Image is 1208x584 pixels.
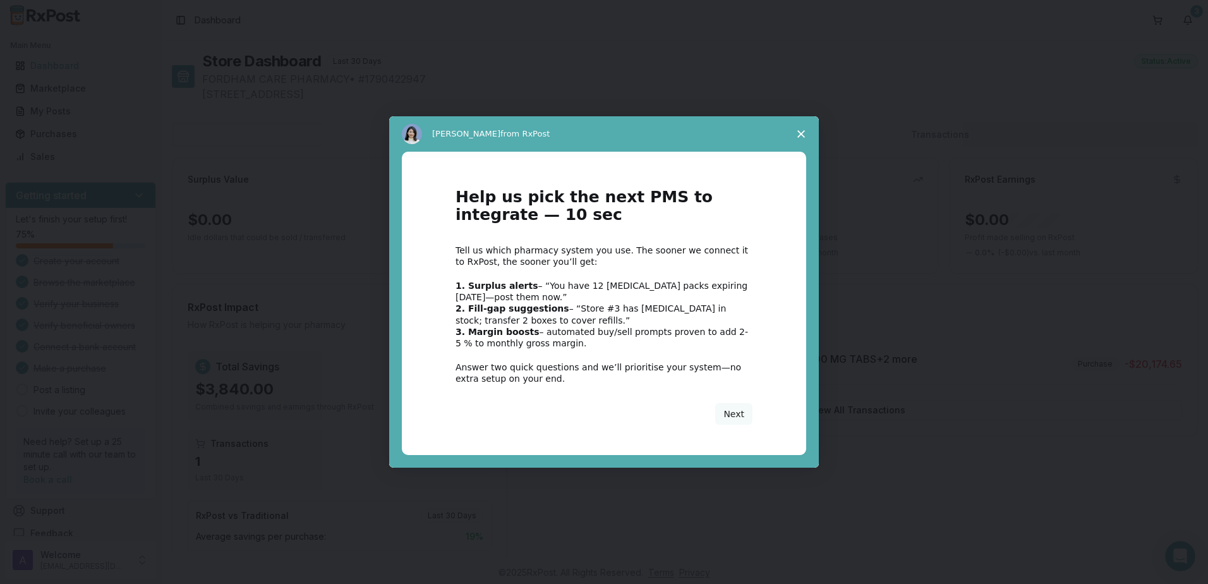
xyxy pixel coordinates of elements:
b: 2. Fill-gap suggestions [456,303,569,313]
div: – “Store #3 has [MEDICAL_DATA] in stock; transfer 2 boxes to cover refills.” [456,303,752,325]
b: 1. Surplus alerts [456,281,538,291]
div: Tell us which pharmacy system you use. The sooner we connect it to RxPost, the sooner you’ll get: [456,245,752,267]
div: – “You have 12 [MEDICAL_DATA] packs expiring [DATE]—post them now.” [456,280,752,303]
span: from RxPost [500,129,550,138]
span: Close survey [783,116,819,152]
div: Answer two quick questions and we’ll prioritise your system—no extra setup on your end. [456,362,752,384]
div: – automated buy/sell prompts proven to add 2-5 % to monthly gross margin. [456,326,752,349]
img: Profile image for Alice [402,124,422,144]
button: Next [715,403,752,425]
b: 3. Margin boosts [456,327,540,337]
h1: Help us pick the next PMS to integrate — 10 sec [456,188,752,232]
span: [PERSON_NAME] [432,129,500,138]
